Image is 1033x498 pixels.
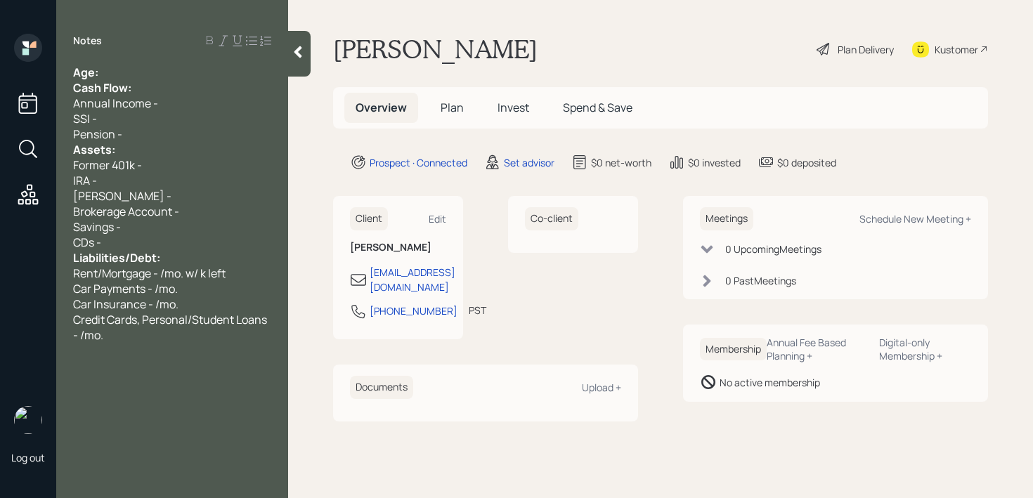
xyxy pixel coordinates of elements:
[73,65,98,80] span: Age:
[73,126,122,142] span: Pension -
[429,212,446,225] div: Edit
[350,207,388,230] h6: Client
[370,155,467,170] div: Prospect · Connected
[73,250,160,266] span: Liabilities/Debt:
[73,219,121,235] span: Savings -
[73,312,269,343] span: Credit Cards, Personal/Student Loans - /mo.
[767,336,868,362] div: Annual Fee Based Planning +
[73,142,115,157] span: Assets:
[777,155,836,170] div: $0 deposited
[14,406,42,434] img: retirable_logo.png
[73,34,102,48] label: Notes
[73,266,226,281] span: Rent/Mortgage - /mo. w/ k left
[73,80,131,96] span: Cash Flow:
[591,155,651,170] div: $0 net-worth
[73,235,101,250] span: CDs -
[73,204,179,219] span: Brokerage Account -
[333,34,538,65] h1: [PERSON_NAME]
[498,100,529,115] span: Invest
[525,207,578,230] h6: Co-client
[838,42,894,57] div: Plan Delivery
[73,111,97,126] span: SSI -
[504,155,554,170] div: Set advisor
[725,273,796,288] div: 0 Past Meeting s
[935,42,978,57] div: Kustomer
[688,155,741,170] div: $0 invested
[725,242,821,256] div: 0 Upcoming Meeting s
[73,281,178,296] span: Car Payments - /mo.
[879,336,971,362] div: Digital-only Membership +
[563,100,632,115] span: Spend & Save
[370,303,457,318] div: [PHONE_NUMBER]
[370,265,455,294] div: [EMAIL_ADDRESS][DOMAIN_NAME]
[441,100,464,115] span: Plan
[700,338,767,361] h6: Membership
[11,451,45,464] div: Log out
[582,381,621,394] div: Upload +
[73,157,142,173] span: Former 401k -
[73,296,178,312] span: Car Insurance - /mo.
[720,375,820,390] div: No active membership
[356,100,407,115] span: Overview
[469,303,486,317] div: PST
[73,173,97,188] span: IRA -
[73,188,171,204] span: [PERSON_NAME] -
[73,96,158,111] span: Annual Income -
[350,242,446,254] h6: [PERSON_NAME]
[859,212,971,225] div: Schedule New Meeting +
[350,376,413,399] h6: Documents
[700,207,753,230] h6: Meetings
